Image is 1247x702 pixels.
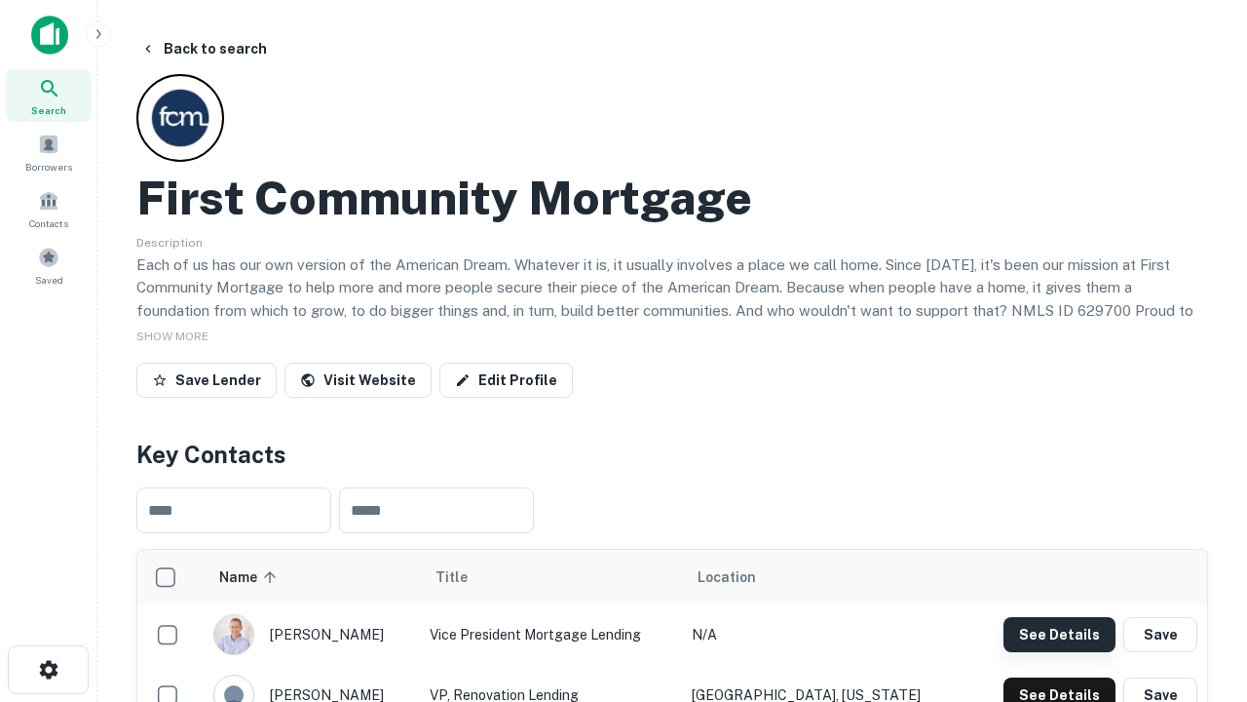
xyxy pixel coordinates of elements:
[214,615,253,654] img: 1520878720083
[25,159,72,175] span: Borrowers
[204,550,420,604] th: Name
[6,239,92,292] a: Saved
[6,182,92,235] a: Contacts
[698,565,756,589] span: Location
[136,363,277,398] button: Save Lender
[136,236,203,250] span: Description
[35,272,63,288] span: Saved
[682,604,964,665] td: N/A
[6,69,92,122] a: Search
[29,215,68,231] span: Contacts
[213,614,410,655] div: [PERSON_NAME]
[132,31,275,66] button: Back to search
[420,604,682,665] td: Vice President Mortgage Lending
[439,363,573,398] a: Edit Profile
[435,565,493,589] span: Title
[136,253,1208,345] p: Each of us has our own version of the American Dream. Whatever it is, it usually involves a place...
[6,126,92,178] a: Borrowers
[284,363,432,398] a: Visit Website
[1123,617,1197,652] button: Save
[1150,484,1247,577] iframe: Chat Widget
[31,102,66,118] span: Search
[31,16,68,55] img: capitalize-icon.png
[136,170,752,226] h2: First Community Mortgage
[136,437,1208,472] h4: Key Contacts
[682,550,964,604] th: Location
[420,550,682,604] th: Title
[1003,617,1115,652] button: See Details
[136,330,208,343] span: SHOW MORE
[219,565,283,589] span: Name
